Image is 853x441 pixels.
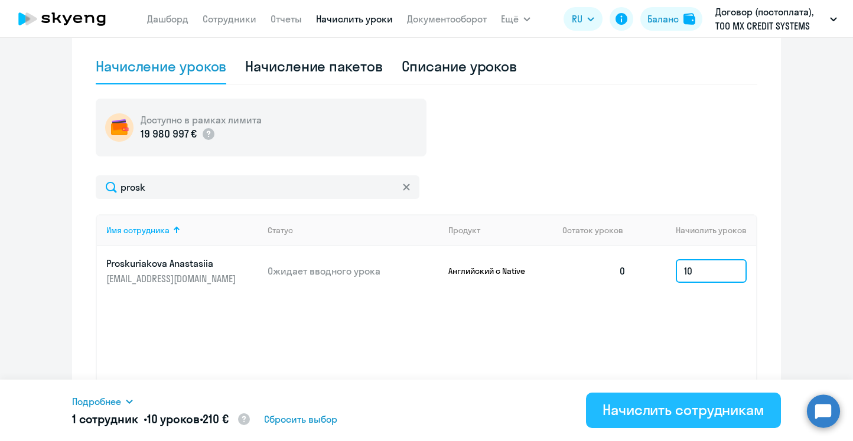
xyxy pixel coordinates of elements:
a: Сотрудники [203,13,256,25]
span: 10 уроков [147,411,200,426]
a: Дашборд [147,13,188,25]
div: Списание уроков [402,57,517,76]
button: RU [564,7,603,31]
div: Продукт [448,225,480,236]
div: Продукт [448,225,554,236]
div: Имя сотрудника [106,225,170,236]
p: Proskuriakova Anastasiia [106,257,239,270]
h5: Доступно в рамках лимита [141,113,262,126]
a: Отчеты [271,13,302,25]
p: Английский с Native [448,266,537,276]
button: Договор (постоплата), ТОО MX CREDIT SYSTEMS (ЭМЭКС КРЕДИТ СИСТЕМС) [709,5,843,33]
div: Начисление пакетов [245,57,382,76]
div: Баланс [647,12,679,26]
th: Начислить уроков [636,214,756,246]
img: balance [683,13,695,25]
div: Остаток уроков [562,225,636,236]
td: 0 [553,246,636,296]
p: Договор (постоплата), ТОО MX CREDIT SYSTEMS (ЭМЭКС КРЕДИТ СИСТЕМС) [715,5,825,33]
button: Балансbalance [640,7,702,31]
span: Подробнее [72,394,121,409]
span: Ещё [501,12,519,26]
p: Ожидает вводного урока [268,264,439,277]
div: Начисление уроков [96,57,226,76]
span: 210 € [203,411,228,426]
div: Имя сотрудника [106,225,258,236]
a: Документооборот [407,13,487,25]
div: Статус [268,225,439,236]
p: 19 980 997 € [141,126,197,142]
button: Ещё [501,7,530,31]
input: Поиск по имени, email, продукту или статусу [96,175,419,199]
div: Статус [268,225,293,236]
p: [EMAIL_ADDRESS][DOMAIN_NAME] [106,272,239,285]
img: wallet-circle.png [105,113,134,142]
button: Начислить сотрудникам [586,393,781,428]
a: Начислить уроки [316,13,393,25]
span: RU [572,12,582,26]
h5: 1 сотрудник • • [72,411,251,429]
a: Proskuriakova Anastasiia[EMAIL_ADDRESS][DOMAIN_NAME] [106,257,258,285]
div: Начислить сотрудникам [603,400,764,419]
span: Остаток уроков [562,225,623,236]
span: Сбросить выбор [264,412,337,426]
